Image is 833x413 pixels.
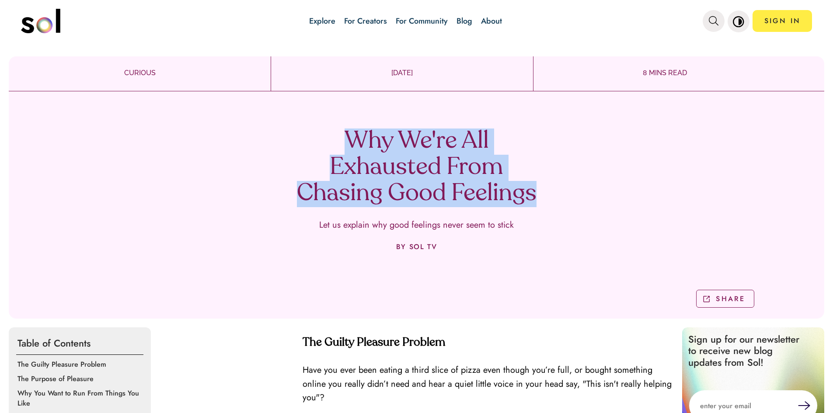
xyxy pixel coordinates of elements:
[288,128,546,207] h1: Why We're All Exhausted From Chasing Good Feelings
[309,15,335,27] a: Explore
[396,243,437,251] p: BY SOL TV
[9,68,271,78] p: CURIOUS
[17,359,145,369] p: The Guilty Pleasure Problem
[16,332,143,355] p: Table of Contents
[481,15,502,27] a: About
[344,15,387,27] a: For Creators
[396,15,448,27] a: For Community
[21,6,812,36] nav: main navigation
[716,294,745,304] p: SHARE
[753,10,812,32] a: SIGN IN
[17,374,145,384] p: The Purpose of Pleasure
[457,15,472,27] a: Blog
[319,220,514,230] p: Let us explain why good feelings never seem to stick
[682,327,813,374] p: Sign up for our newsletter to receive new blog updates from Sol!
[17,388,145,408] p: Why You Want to Run From Things You Like
[271,68,533,78] p: [DATE]
[533,68,796,78] p: 8 MINS READ
[696,290,754,308] button: SHARE
[21,9,60,33] img: logo
[303,337,445,348] strong: The Guilty Pleasure Problem
[303,364,672,403] span: Have you ever been eating a third slice of pizza even though you’re full, or bought something onl...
